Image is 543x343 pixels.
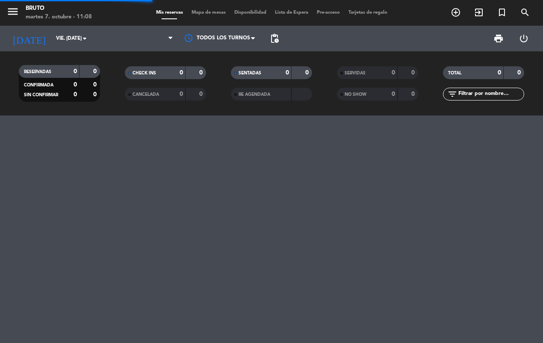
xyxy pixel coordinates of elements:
strong: 0 [305,70,310,76]
span: RE AGENDADA [239,92,270,97]
i: power_settings_new [519,33,529,44]
i: exit_to_app [474,7,484,18]
i: menu [6,5,19,18]
strong: 0 [411,91,416,97]
span: NO SHOW [345,92,366,97]
span: print [493,33,504,44]
strong: 0 [286,70,289,76]
strong: 0 [498,70,501,76]
span: CONFIRMADA [24,83,53,87]
strong: 0 [517,70,522,76]
i: arrow_drop_down [80,33,90,44]
button: menu [6,5,19,21]
strong: 0 [74,82,77,88]
span: TOTAL [448,71,461,75]
i: turned_in_not [497,7,507,18]
span: SIN CONFIRMAR [24,93,58,97]
span: CANCELADA [133,92,159,97]
i: add_circle_outline [451,7,461,18]
span: Mis reservas [152,10,187,15]
div: martes 7. octubre - 11:08 [26,13,92,21]
div: LOG OUT [511,26,537,51]
span: Tarjetas de regalo [344,10,392,15]
span: RESERVADAS [24,70,51,74]
span: Lista de Espera [271,10,313,15]
strong: 0 [199,91,204,97]
div: Bruto [26,4,92,13]
i: search [520,7,530,18]
strong: 0 [180,70,183,76]
i: [DATE] [6,29,52,48]
span: Mapa de mesas [187,10,230,15]
span: Disponibilidad [230,10,271,15]
strong: 0 [411,70,416,76]
strong: 0 [199,70,204,76]
strong: 0 [74,68,77,74]
span: Pre-acceso [313,10,344,15]
span: SERVIDAS [345,71,366,75]
strong: 0 [93,82,98,88]
strong: 0 [392,91,395,97]
strong: 0 [392,70,395,76]
strong: 0 [93,92,98,98]
strong: 0 [93,68,98,74]
input: Filtrar por nombre... [457,89,524,99]
strong: 0 [74,92,77,98]
i: filter_list [447,89,457,99]
span: pending_actions [269,33,280,44]
span: SENTADAS [239,71,261,75]
span: CHECK INS [133,71,156,75]
strong: 0 [180,91,183,97]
